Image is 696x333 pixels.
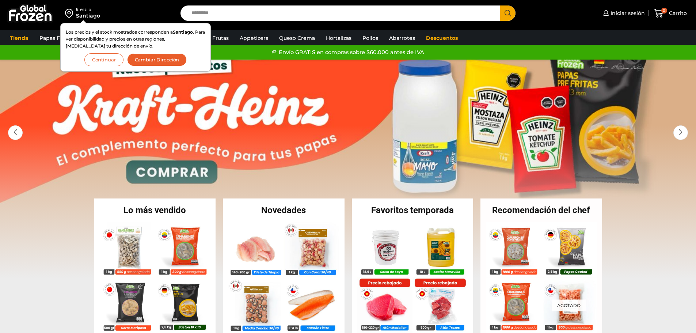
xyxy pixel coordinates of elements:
[609,10,645,17] span: Iniciar sesión
[667,10,687,17] span: Carrito
[661,8,667,14] span: 0
[359,31,382,45] a: Pollos
[84,53,123,66] button: Continuar
[352,206,473,215] h2: Favoritos temporada
[673,125,688,140] div: Next slide
[500,5,516,21] button: Search button
[65,7,76,19] img: address-field-icon.svg
[480,206,602,215] h2: Recomendación del chef
[94,206,216,215] h2: Lo más vendido
[36,31,75,45] a: Papas Fritas
[385,31,419,45] a: Abarrotes
[6,31,32,45] a: Tienda
[223,206,345,215] h2: Novedades
[322,31,355,45] a: Hortalizas
[76,7,100,12] div: Enviar a
[127,53,187,66] button: Cambiar Dirección
[173,29,193,35] strong: Santiago
[422,31,461,45] a: Descuentos
[236,31,272,45] a: Appetizers
[601,6,645,20] a: Iniciar sesión
[275,31,319,45] a: Queso Crema
[652,5,689,22] a: 0 Carrito
[552,300,586,311] p: Agotado
[66,29,205,50] p: Los precios y el stock mostrados corresponden a . Para ver disponibilidad y precios en otras regi...
[76,12,100,19] div: Santiago
[8,125,23,140] div: Previous slide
